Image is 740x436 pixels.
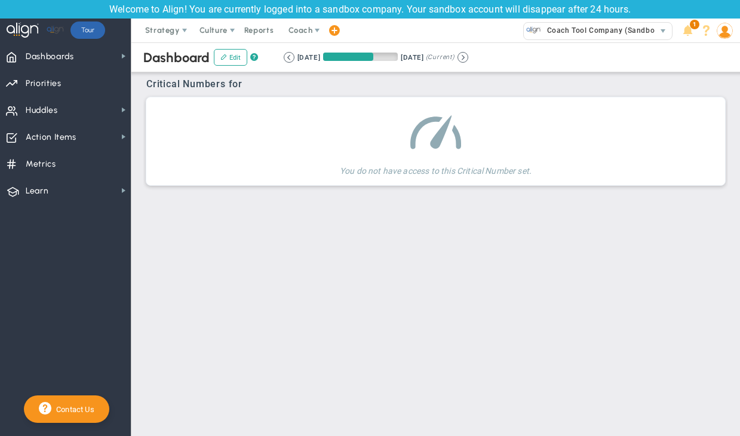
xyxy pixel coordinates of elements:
button: Go to previous period [284,52,294,63]
span: Learn [26,179,48,204]
button: Go to next period [457,52,468,63]
li: Announcements [678,19,697,42]
img: 208890.Person.photo [717,23,733,39]
span: Dashboard [143,50,210,66]
span: 1 [690,20,699,29]
span: Huddles [26,98,58,123]
h4: You do not have access to this Critical Number set. [340,157,532,176]
img: 33476.Company.photo [526,23,541,38]
span: select [655,23,672,39]
span: Critical Numbers for [146,78,245,90]
span: Priorities [26,71,62,96]
li: Help & Frequently Asked Questions (FAQ) [697,19,716,42]
button: Edit [214,49,247,66]
div: Period Progress: 67% Day 61 of 90 with 29 remaining. [323,53,398,61]
span: Reports [238,19,280,42]
span: Coach Tool Company (Sandbox) [541,23,661,38]
span: Culture [199,26,228,35]
span: Contact Us [51,405,94,414]
span: Strategy [145,26,180,35]
div: [DATE] [401,52,423,63]
span: Action Items [26,125,76,150]
div: [DATE] [297,52,320,63]
span: Coach [288,26,312,35]
span: (Current) [426,52,455,63]
span: Metrics [26,152,56,177]
span: Dashboards [26,44,74,69]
